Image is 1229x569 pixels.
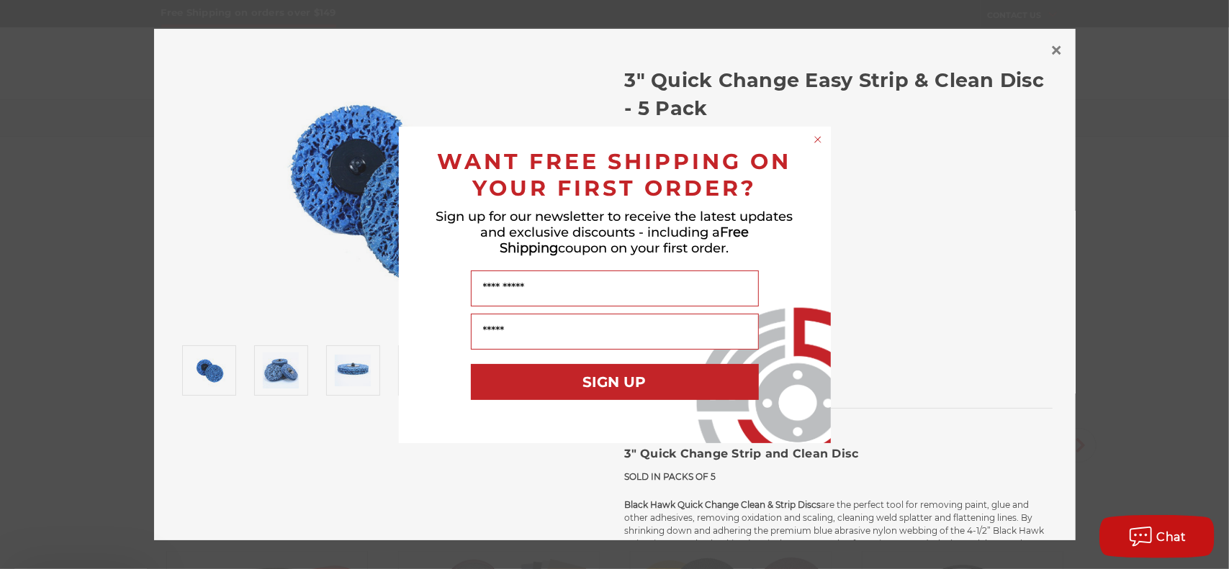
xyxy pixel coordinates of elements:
span: Sign up for our newsletter to receive the latest updates and exclusive discounts - including a co... [436,209,793,256]
span: Chat [1157,530,1187,544]
button: SIGN UP [471,364,759,400]
span: WANT FREE SHIPPING ON YOUR FIRST ORDER? [438,148,792,201]
span: Free Shipping [500,224,749,256]
button: Close dialog [811,132,825,147]
button: Chat [1099,515,1215,558]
